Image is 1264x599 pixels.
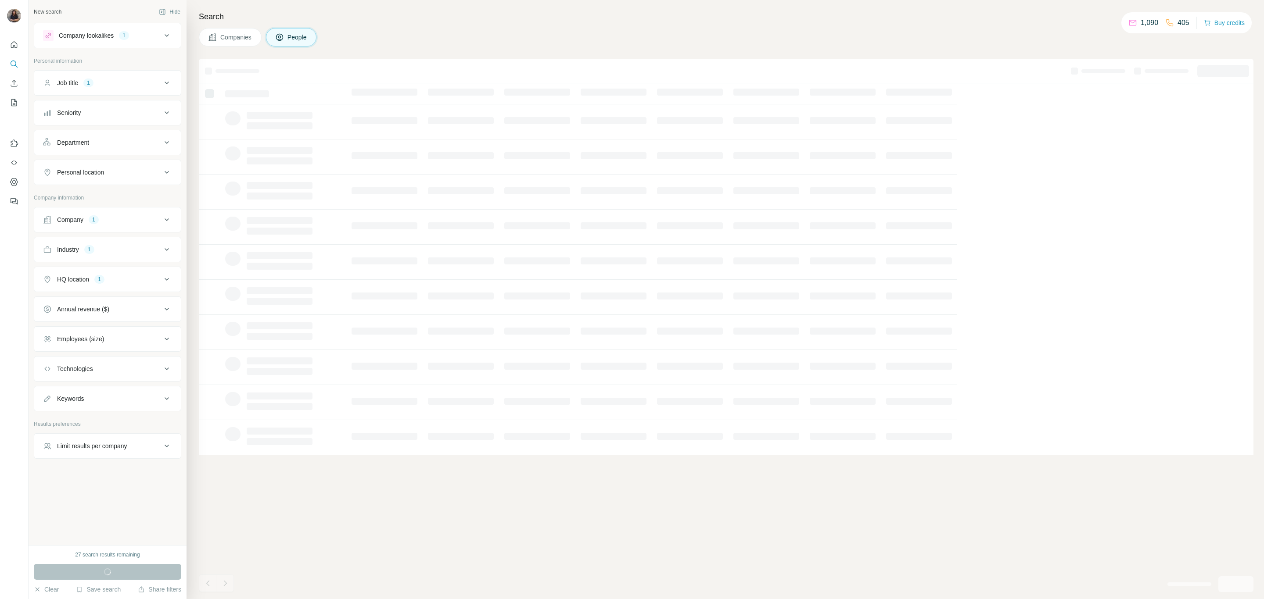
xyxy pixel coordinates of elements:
[59,31,114,40] div: Company lookalikes
[34,269,181,290] button: HQ location1
[34,162,181,183] button: Personal location
[57,245,79,254] div: Industry
[34,25,181,46] button: Company lookalikes1
[199,11,1253,23] h4: Search
[57,335,104,343] div: Employees (size)
[34,420,181,428] p: Results preferences
[1204,17,1245,29] button: Buy credits
[34,299,181,320] button: Annual revenue ($)
[138,585,181,594] button: Share filters
[34,388,181,409] button: Keywords
[84,246,94,253] div: 1
[34,209,181,230] button: Company1
[57,305,109,314] div: Annual revenue ($)
[57,442,127,450] div: Limit results per company
[7,135,21,151] button: Use Surfe on LinkedIn
[34,72,181,93] button: Job title1
[7,75,21,91] button: Enrich CSV
[57,168,104,177] div: Personal location
[57,364,93,373] div: Technologies
[34,132,181,153] button: Department
[34,358,181,379] button: Technologies
[7,193,21,209] button: Feedback
[7,95,21,111] button: My lists
[220,33,252,42] span: Companies
[34,102,181,123] button: Seniority
[34,194,181,202] p: Company information
[7,174,21,190] button: Dashboard
[57,394,84,403] div: Keywords
[34,8,61,16] div: New search
[57,138,89,147] div: Department
[7,9,21,23] img: Avatar
[287,33,308,42] span: People
[94,275,104,283] div: 1
[34,328,181,349] button: Employees (size)
[57,275,89,284] div: HQ location
[34,585,59,594] button: Clear
[1141,18,1158,28] p: 1,090
[89,216,99,224] div: 1
[57,78,78,87] div: Job title
[57,215,83,224] div: Company
[76,585,121,594] button: Save search
[34,57,181,65] p: Personal information
[7,56,21,72] button: Search
[1178,18,1189,28] p: 405
[75,551,140,559] div: 27 search results remaining
[153,5,187,18] button: Hide
[34,435,181,456] button: Limit results per company
[34,239,181,260] button: Industry1
[7,155,21,171] button: Use Surfe API
[119,32,129,39] div: 1
[57,108,81,117] div: Seniority
[83,79,93,87] div: 1
[7,37,21,53] button: Quick start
